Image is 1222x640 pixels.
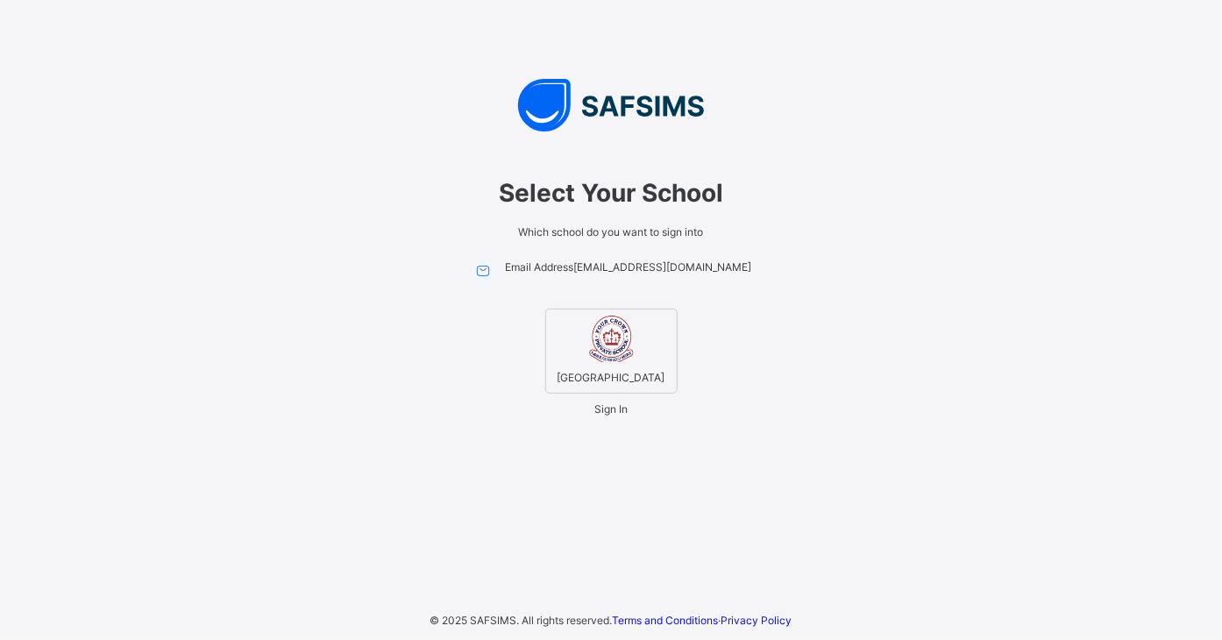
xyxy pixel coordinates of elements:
span: [GEOGRAPHIC_DATA] [553,366,670,388]
img: Four Crown Private School [587,314,636,362]
a: Privacy Policy [721,614,792,627]
span: [EMAIL_ADDRESS][DOMAIN_NAME] [574,260,752,274]
span: Which school do you want to sign into [366,225,856,238]
span: Sign In [594,402,628,416]
span: · [613,614,792,627]
span: Select Your School [366,178,856,208]
img: SAFSIMS Logo [348,79,874,132]
span: Email Address [506,260,574,274]
a: Terms and Conditions [613,614,719,627]
span: © 2025 SAFSIMS. All rights reserved. [430,614,613,627]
